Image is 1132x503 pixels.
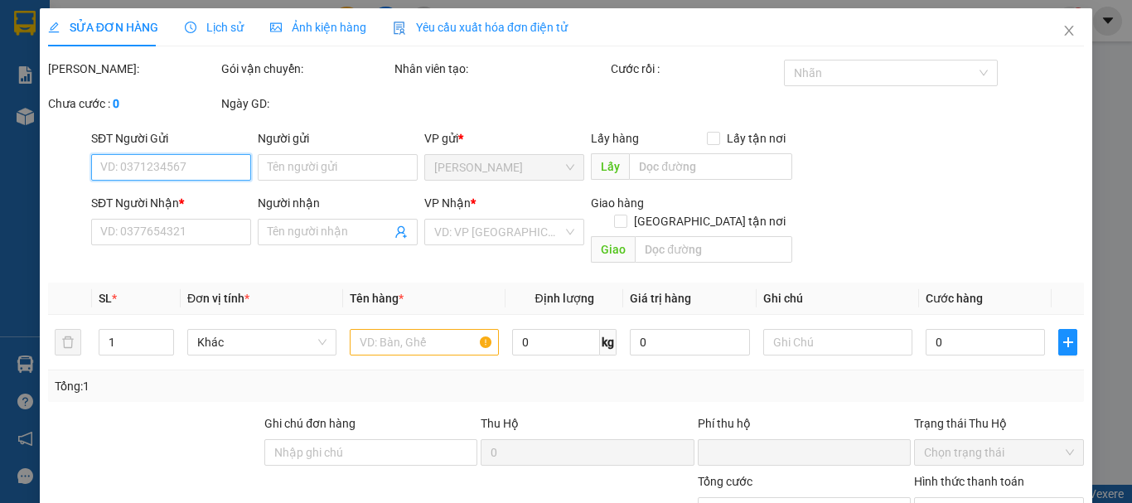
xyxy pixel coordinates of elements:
[635,236,792,263] input: Dọc đường
[591,153,629,180] span: Lấy
[394,225,408,239] span: user-add
[258,194,418,212] div: Người nhận
[197,330,327,355] span: Khác
[99,292,112,305] span: SL
[924,440,1074,465] span: Chọn trạng thái
[185,22,196,33] span: clock-circle
[535,292,593,305] span: Định lượng
[1059,336,1076,349] span: plus
[113,97,119,110] b: 0
[424,196,471,210] span: VP Nhận
[591,132,639,145] span: Lấy hàng
[763,329,912,355] input: Ghi Chú
[350,329,499,355] input: VD: Bàn, Ghế
[630,292,691,305] span: Giá trị hàng
[264,439,477,466] input: Ghi chú đơn hàng
[914,475,1024,488] label: Hình thức thanh toán
[55,377,438,395] div: Tổng: 1
[720,129,792,148] span: Lấy tận nơi
[698,475,752,488] span: Tổng cước
[187,292,249,305] span: Đơn vị tính
[591,196,644,210] span: Giao hàng
[55,329,81,355] button: delete
[424,129,584,148] div: VP gửi
[914,414,1084,433] div: Trạng thái Thu Hộ
[258,129,418,148] div: Người gửi
[270,22,282,33] span: picture
[48,94,218,113] div: Chưa cước :
[48,60,218,78] div: [PERSON_NAME]:
[48,21,158,34] span: SỬA ĐƠN HÀNG
[481,417,519,430] span: Thu Hộ
[270,21,366,34] span: Ảnh kiện hàng
[591,236,635,263] span: Giao
[1058,329,1077,355] button: plus
[627,212,792,230] span: [GEOGRAPHIC_DATA] tận nơi
[221,60,391,78] div: Gói vận chuyển:
[600,329,617,355] span: kg
[1062,24,1076,37] span: close
[264,417,356,430] label: Ghi chú đơn hàng
[350,292,404,305] span: Tên hàng
[611,60,781,78] div: Cước rồi :
[185,21,244,34] span: Lịch sử
[698,414,911,439] div: Phí thu hộ
[757,283,919,315] th: Ghi chú
[393,21,568,34] span: Yêu cầu xuất hóa đơn điện tử
[91,194,251,212] div: SĐT Người Nhận
[1046,8,1092,55] button: Close
[629,153,792,180] input: Dọc đường
[91,129,251,148] div: SĐT Người Gửi
[48,22,60,33] span: edit
[926,292,983,305] span: Cước hàng
[434,155,574,180] span: Hồ Chí Minh
[394,60,607,78] div: Nhân viên tạo:
[393,22,406,35] img: icon
[221,94,391,113] div: Ngày GD:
